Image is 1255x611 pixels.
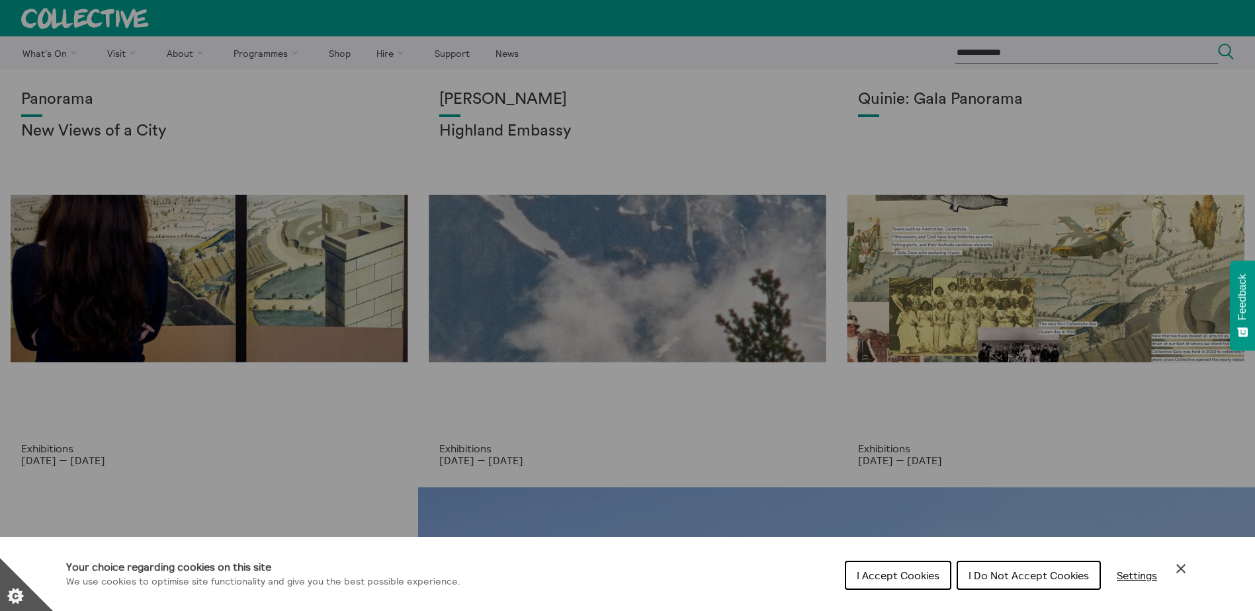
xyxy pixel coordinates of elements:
p: We use cookies to optimise site functionality and give you the best possible experience. [66,575,460,589]
button: Settings [1106,562,1168,589]
span: I Do Not Accept Cookies [969,569,1089,582]
span: I Accept Cookies [857,569,939,582]
button: I Accept Cookies [845,561,951,590]
button: I Do Not Accept Cookies [957,561,1101,590]
span: Settings [1117,569,1157,582]
button: Close Cookie Control [1173,561,1189,577]
h1: Your choice regarding cookies on this site [66,559,460,575]
span: Feedback [1236,274,1248,320]
button: Feedback - Show survey [1230,261,1255,350]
